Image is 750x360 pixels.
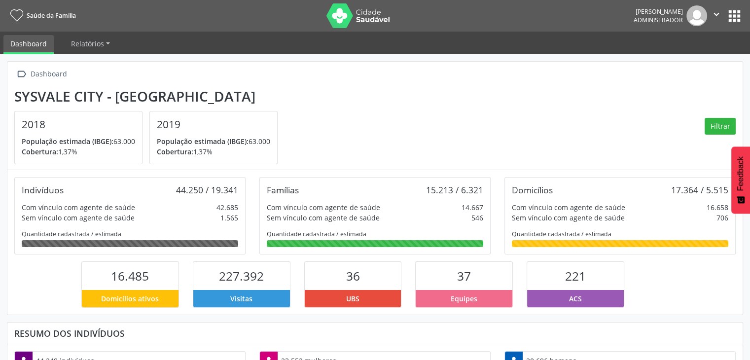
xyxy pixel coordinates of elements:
h4: 2019 [157,118,270,131]
div: Indivíduos [22,184,64,195]
div: 14.667 [462,202,483,213]
span: População estimada (IBGE): [22,137,113,146]
div: Sem vínculo com agente de saúde [267,213,380,223]
span: Domicílios ativos [101,293,159,304]
span: Cobertura: [157,147,193,156]
a: Relatórios [64,35,117,52]
div: Com vínculo com agente de saúde [512,202,625,213]
div: Domicílios [512,184,553,195]
div: Resumo dos indivíduos [14,328,736,339]
div: Famílias [267,184,299,195]
div: Sem vínculo com agente de saúde [22,213,135,223]
span: UBS [346,293,359,304]
a: Saúde da Família [7,7,76,24]
span: 227.392 [219,268,264,284]
div: Quantidade cadastrada / estimada [22,230,238,238]
div: 1.565 [220,213,238,223]
span: 16.485 [111,268,149,284]
i:  [14,67,29,81]
span: 36 [346,268,360,284]
div: 17.364 / 5.515 [671,184,728,195]
div: Sem vínculo com agente de saúde [512,213,625,223]
p: 63.000 [22,136,135,146]
span: 37 [457,268,471,284]
a: Dashboard [3,35,54,54]
div: Quantidade cadastrada / estimada [267,230,483,238]
div: 706 [716,213,728,223]
span: 221 [565,268,586,284]
div: 15.213 / 6.321 [426,184,483,195]
span: Visitas [230,293,252,304]
div: 546 [471,213,483,223]
button: Feedback - Mostrar pesquisa [731,146,750,214]
button: apps [726,7,743,25]
p: 1,37% [157,146,270,157]
p: 63.000 [157,136,270,146]
a:  Dashboard [14,67,69,81]
div: [PERSON_NAME] [634,7,683,16]
div: 16.658 [707,202,728,213]
i:  [711,9,722,20]
div: 44.250 / 19.341 [176,184,238,195]
span: Feedback [736,156,745,191]
div: Sysvale City - [GEOGRAPHIC_DATA] [14,88,285,105]
span: Saúde da Família [27,11,76,20]
h4: 2018 [22,118,135,131]
span: Relatórios [71,39,104,48]
div: Quantidade cadastrada / estimada [512,230,728,238]
span: Equipes [451,293,477,304]
div: 42.685 [216,202,238,213]
span: Administrador [634,16,683,24]
span: ACS [569,293,582,304]
span: População estimada (IBGE): [157,137,249,146]
div: Com vínculo com agente de saúde [267,202,380,213]
img: img [686,5,707,26]
span: Cobertura: [22,147,58,156]
p: 1,37% [22,146,135,157]
div: Dashboard [29,67,69,81]
div: Com vínculo com agente de saúde [22,202,135,213]
button:  [707,5,726,26]
button: Filtrar [705,118,736,135]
